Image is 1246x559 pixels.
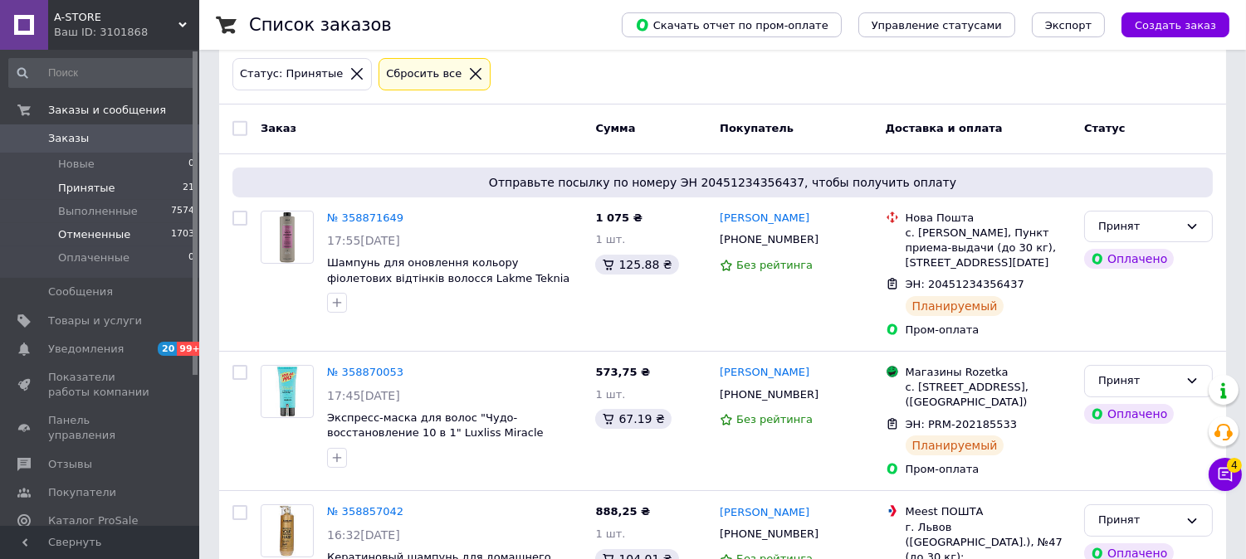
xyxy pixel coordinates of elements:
[906,435,1004,455] div: Планируемый
[327,256,569,299] a: Шампунь для оновлення кольору фіолетових відтінків волосся Lakme Teknia Color Refresh [PERSON_NAM...
[1227,458,1242,473] span: 4
[58,157,95,172] span: Новые
[736,413,813,425] span: Без рейтинга
[58,227,130,242] span: Отмененные
[8,58,196,88] input: Поиск
[383,66,465,83] div: Сбросить все
[635,17,828,32] span: Скачать отчет по пром-оплате
[906,278,1024,290] span: ЭН: 20451234356437
[595,233,625,245] span: 1 шт.
[239,174,1206,191] span: Отправьте посылку по номеру ЭН 20451234356437, чтобы получить оплату
[720,505,809,521] a: [PERSON_NAME]
[171,227,194,242] span: 1703
[1209,458,1242,491] button: Чат с покупателем4
[1084,404,1174,424] div: Оплачено
[906,462,1071,477] div: Пром-оплата
[906,226,1071,271] div: с. [PERSON_NAME], Пункт приема-выдачи (до 30 кг), [STREET_ADDRESS][DATE]
[858,12,1015,37] button: Управление статусами
[906,380,1071,410] div: с. [STREET_ADDRESS], ([GEOGRAPHIC_DATA])
[595,211,642,224] span: 1 075 ₴
[58,181,115,196] span: Принятые
[279,505,296,557] img: Фото товару
[158,342,177,356] span: 20
[48,457,92,472] span: Отзывы
[58,204,138,219] span: Выполненные
[595,409,671,429] div: 67.19 ₴
[872,19,1002,32] span: Управление статусами
[906,418,1018,430] span: ЭН: PRM-202185533
[720,211,809,226] a: [PERSON_NAME]
[1135,19,1216,32] span: Создать заказ
[327,505,403,518] a: № 358857042
[249,15,392,35] h1: Список заказов
[276,366,299,417] img: Фото товару
[48,103,166,118] span: Заказы и сообщения
[595,388,625,401] span: 1 шт.
[595,122,635,134] span: Сумма
[261,211,314,264] a: Фото товару
[886,122,1003,134] span: Доставка и оплата
[48,131,89,146] span: Заказы
[177,342,204,356] span: 99+
[183,181,194,196] span: 21
[327,211,403,224] a: № 358871649
[237,66,346,83] div: Статус: Принятые
[58,250,129,265] span: Оплаченные
[327,389,400,402] span: 17:45[DATE]
[188,157,194,172] span: 0
[171,204,194,219] span: 7574
[622,12,842,37] button: Скачать отчет по пром-оплате
[906,365,1071,380] div: Магазины Rozetka
[48,342,124,357] span: Уведомления
[261,365,314,418] a: Фото товару
[327,411,544,454] a: Экспресс-маска для волос "Чудо-восстановление 10 в 1" Luxliss Miracle Leave-in Treatment
[54,25,199,40] div: Ваш ID: 3101868
[48,284,113,299] span: Сообщения
[906,504,1071,519] div: Meest ПОШТА
[595,527,625,540] span: 1 шт.
[906,296,1004,316] div: Планируемый
[716,384,822,406] div: [PHONE_NUMBER]
[720,365,809,381] a: [PERSON_NAME]
[327,234,400,247] span: 17:55[DATE]
[716,229,822,250] div: [PHONE_NUMBER]
[48,413,154,443] span: Панель управления
[1098,372,1179,390] div: Принят
[1121,12,1229,37] button: Создать заказ
[48,485,116,500] span: Покупатели
[1045,19,1092,32] span: Экспорт
[1098,218,1179,236] div: Принят
[48,314,142,328] span: Товары и услуги
[1105,18,1229,31] a: Создать заказ
[595,505,650,518] span: 888,25 ₴
[1084,122,1126,134] span: Статус
[54,10,178,25] span: A-STORE
[716,523,822,545] div: [PHONE_NUMBER]
[48,513,138,528] span: Каталог ProSale
[906,323,1071,338] div: Пром-оплата
[720,122,794,134] span: Покупатель
[1098,512,1179,529] div: Принят
[906,211,1071,226] div: Нова Пошта
[261,122,296,134] span: Заказ
[327,366,403,378] a: № 358870053
[1032,12,1105,37] button: Экспорт
[48,370,154,400] span: Показатели работы компании
[261,504,314,557] a: Фото товару
[1084,249,1174,269] div: Оплачено
[595,255,678,275] div: 125.88 ₴
[279,211,296,263] img: Фото товару
[595,366,650,378] span: 573,75 ₴
[327,528,400,542] span: 16:32[DATE]
[188,250,194,265] span: 0
[736,259,813,271] span: Без рейтинга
